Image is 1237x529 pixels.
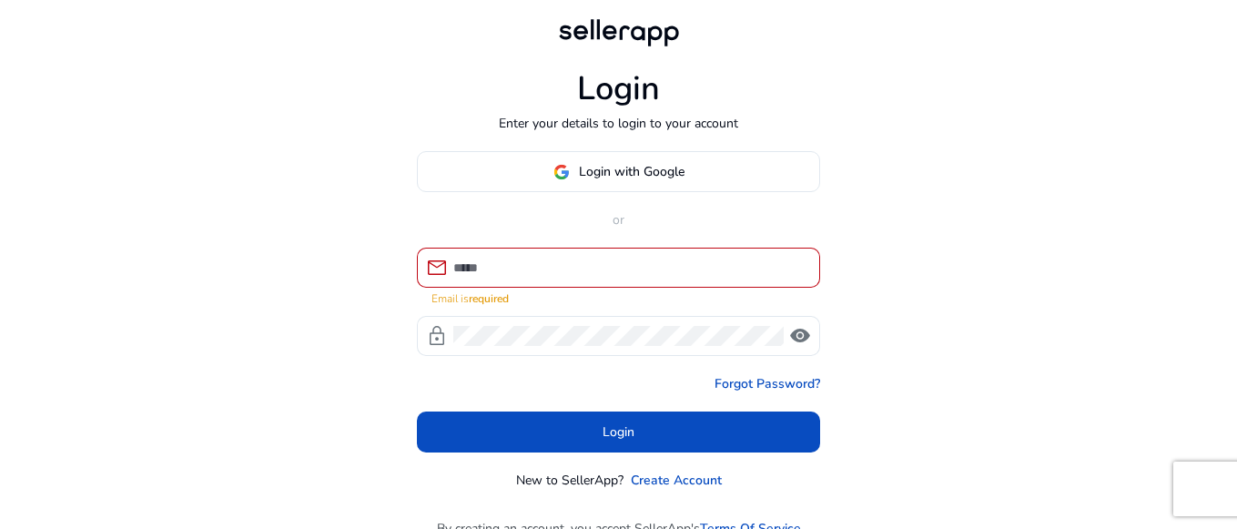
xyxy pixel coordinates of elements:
span: Login with Google [579,162,684,181]
p: New to SellerApp? [516,471,624,490]
strong: required [469,291,509,306]
span: Login [603,422,634,442]
p: Enter your details to login to your account [499,114,738,133]
span: visibility [789,325,811,347]
mat-error: Email is [431,288,806,307]
a: Create Account [631,471,722,490]
button: Login [417,412,820,453]
span: lock [426,325,448,347]
img: google-logo.svg [553,164,570,180]
a: Forgot Password? [715,374,820,393]
p: or [417,210,820,229]
span: mail [426,257,448,279]
h1: Login [577,69,660,108]
button: Login with Google [417,151,820,192]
